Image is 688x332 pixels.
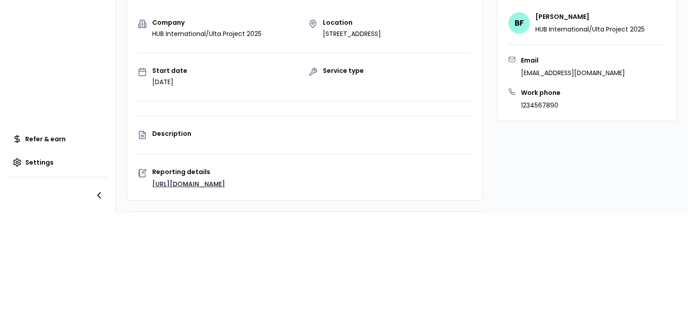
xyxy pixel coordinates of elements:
[152,29,262,38] p: HUB International/Ulta Project 2025
[152,77,187,86] p: [DATE]
[152,169,471,175] p: Reporting details
[7,130,108,148] a: Refer & earn
[152,19,262,26] p: Company
[152,179,225,188] a: [URL][DOMAIN_NAME]
[25,135,66,144] span: Refer & earn
[323,29,381,38] p: [STREET_ADDRESS]
[323,67,364,74] p: Service type
[323,19,381,26] p: Location
[521,56,625,65] h3: Email
[508,12,530,34] span: BF
[521,88,561,97] h3: Work phone
[152,130,471,137] p: Description
[521,68,625,77] p: [EMAIL_ADDRESS][DOMAIN_NAME]
[7,153,108,171] a: Settings
[535,12,645,21] h4: [PERSON_NAME]
[535,25,645,34] p: HUB International/Ulta Project 2025
[152,67,187,74] p: Start date
[521,101,561,110] p: 1234567890
[25,158,54,167] span: Settings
